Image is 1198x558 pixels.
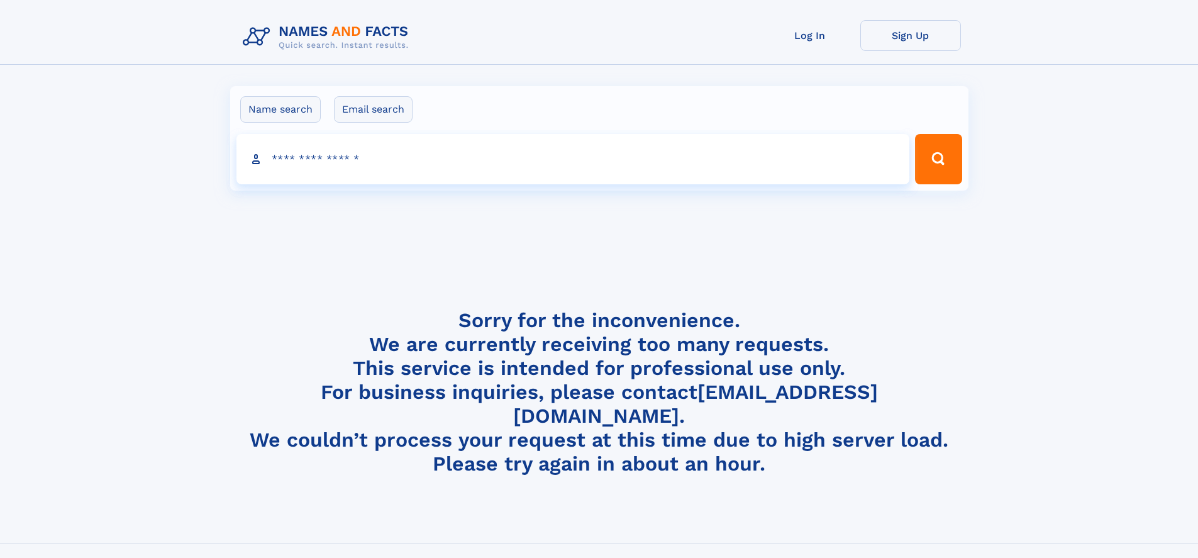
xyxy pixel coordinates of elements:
[513,380,878,428] a: [EMAIL_ADDRESS][DOMAIN_NAME]
[915,134,962,184] button: Search Button
[238,308,961,476] h4: Sorry for the inconvenience. We are currently receiving too many requests. This service is intend...
[238,20,419,54] img: Logo Names and Facts
[334,96,413,123] label: Email search
[860,20,961,51] a: Sign Up
[760,20,860,51] a: Log In
[236,134,910,184] input: search input
[240,96,321,123] label: Name search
